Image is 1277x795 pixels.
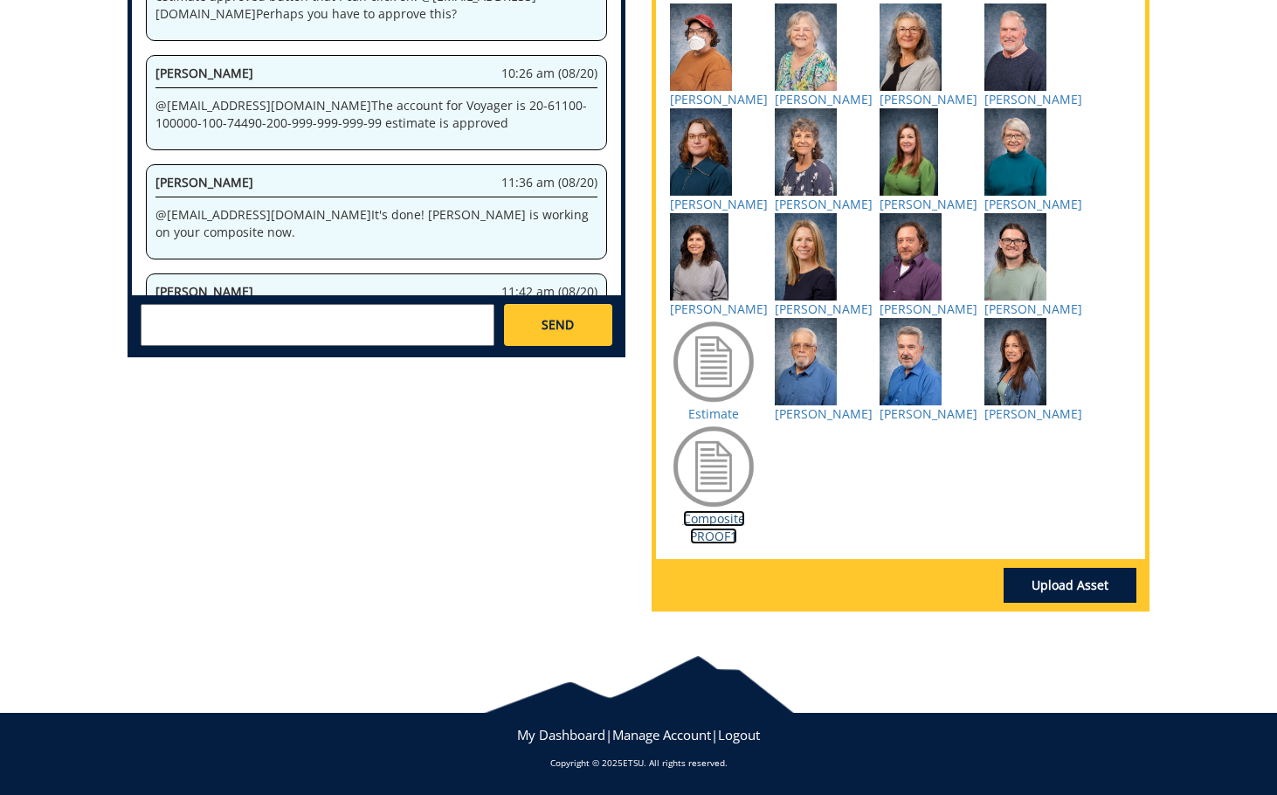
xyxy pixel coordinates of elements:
[501,283,597,301] span: 11:42 am (08/20)
[155,97,597,132] p: @ [EMAIL_ADDRESS][DOMAIN_NAME] The account for Voyager is 20-61100-100000-100-74490-200-999-999-9...
[670,91,768,107] a: [PERSON_NAME]
[623,757,644,769] a: ETSU
[984,405,1082,422] a: [PERSON_NAME]
[984,91,1082,107] a: [PERSON_NAME]
[155,283,253,300] span: [PERSON_NAME]
[155,206,597,241] p: @ [EMAIL_ADDRESS][DOMAIN_NAME] It's done! [PERSON_NAME] is working on your composite now.
[504,304,612,346] a: SEND
[984,196,1082,212] a: [PERSON_NAME]
[501,65,597,82] span: 10:26 am (08/20)
[155,65,253,81] span: [PERSON_NAME]
[880,301,977,317] a: [PERSON_NAME]
[880,405,977,422] a: [PERSON_NAME]
[775,196,873,212] a: [PERSON_NAME]
[155,174,253,190] span: [PERSON_NAME]
[501,174,597,191] span: 11:36 am (08/20)
[683,510,745,544] a: Composite PROOF1
[718,726,760,743] a: Logout
[688,405,739,422] a: Estimate
[141,304,494,346] textarea: messageToSend
[880,196,977,212] a: [PERSON_NAME]
[670,301,768,317] a: [PERSON_NAME]
[1004,568,1136,603] a: Upload Asset
[775,301,873,317] a: [PERSON_NAME]
[880,91,977,107] a: [PERSON_NAME]
[775,405,873,422] a: [PERSON_NAME]
[542,316,574,334] span: SEND
[670,196,768,212] a: [PERSON_NAME]
[775,91,873,107] a: [PERSON_NAME]
[612,726,711,743] a: Manage Account
[517,726,605,743] a: My Dashboard
[984,301,1082,317] a: [PERSON_NAME]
